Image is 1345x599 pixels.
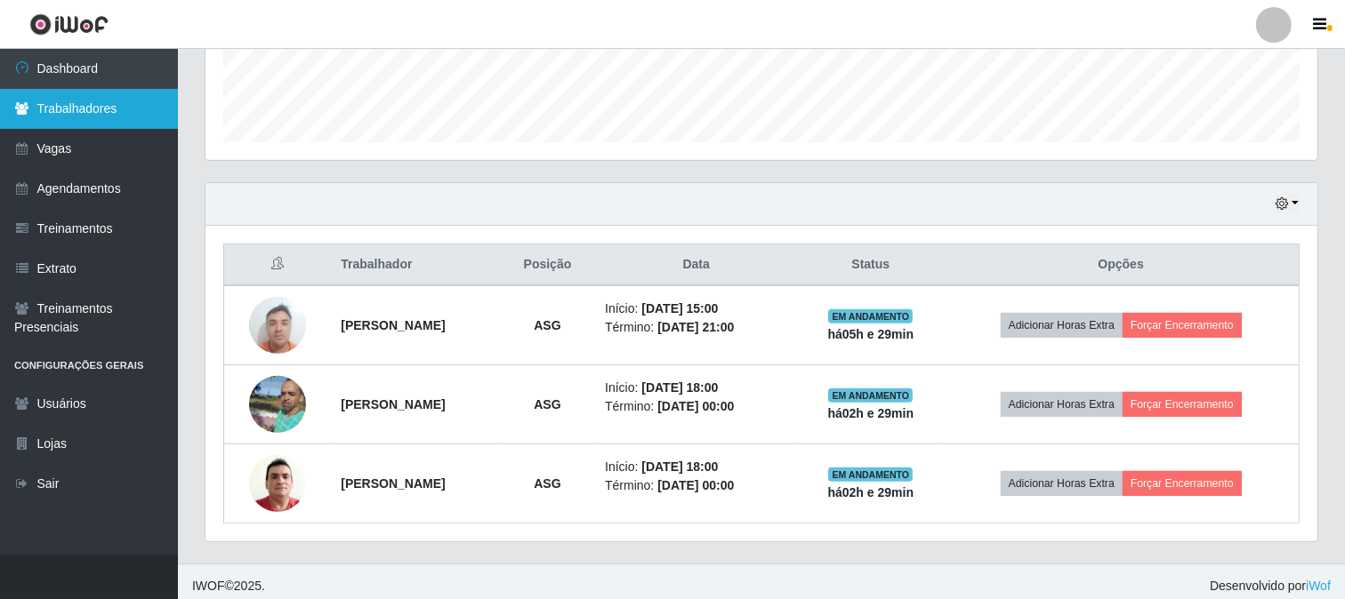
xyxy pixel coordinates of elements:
[341,318,445,332] strong: [PERSON_NAME]
[641,459,718,474] time: [DATE] 18:00
[1123,313,1242,338] button: Forçar Encerramento
[798,244,943,286] th: Status
[341,397,445,411] strong: [PERSON_NAME]
[828,406,914,420] strong: há 02 h e 29 min
[192,577,265,595] span: © 2025 .
[1123,392,1242,417] button: Forçar Encerramento
[828,309,913,323] span: EM ANDAMENTO
[605,318,787,337] li: Término:
[657,320,734,334] time: [DATE] 21:00
[1001,471,1123,496] button: Adicionar Horas Extra
[534,318,560,332] strong: ASG
[828,467,913,482] span: EM ANDAMENTO
[605,299,787,318] li: Início:
[249,287,306,363] img: 1678478757284.jpeg
[605,476,787,495] li: Término:
[1210,577,1331,595] span: Desenvolvido por
[605,458,787,476] li: Início:
[534,397,560,411] strong: ASG
[1123,471,1242,496] button: Forçar Encerramento
[1001,392,1123,417] button: Adicionar Horas Extra
[641,301,718,315] time: [DATE] 15:00
[828,485,914,499] strong: há 02 h e 29 min
[249,366,306,443] img: 1650917429067.jpeg
[605,379,787,397] li: Início:
[594,244,798,286] th: Data
[657,399,734,413] time: [DATE] 00:00
[1306,579,1331,593] a: iWof
[29,13,109,36] img: CoreUI Logo
[641,380,718,395] time: [DATE] 18:00
[192,579,225,593] span: IWOF
[249,445,306,521] img: 1717722421644.jpeg
[828,327,914,341] strong: há 05 h e 29 min
[1001,313,1123,338] button: Adicionar Horas Extra
[943,244,1299,286] th: Opções
[828,388,913,403] span: EM ANDAMENTO
[341,476,445,491] strong: [PERSON_NAME]
[657,478,734,492] time: [DATE] 00:00
[605,397,787,416] li: Término:
[330,244,501,286] th: Trabalhador
[534,476,560,491] strong: ASG
[501,244,594,286] th: Posição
